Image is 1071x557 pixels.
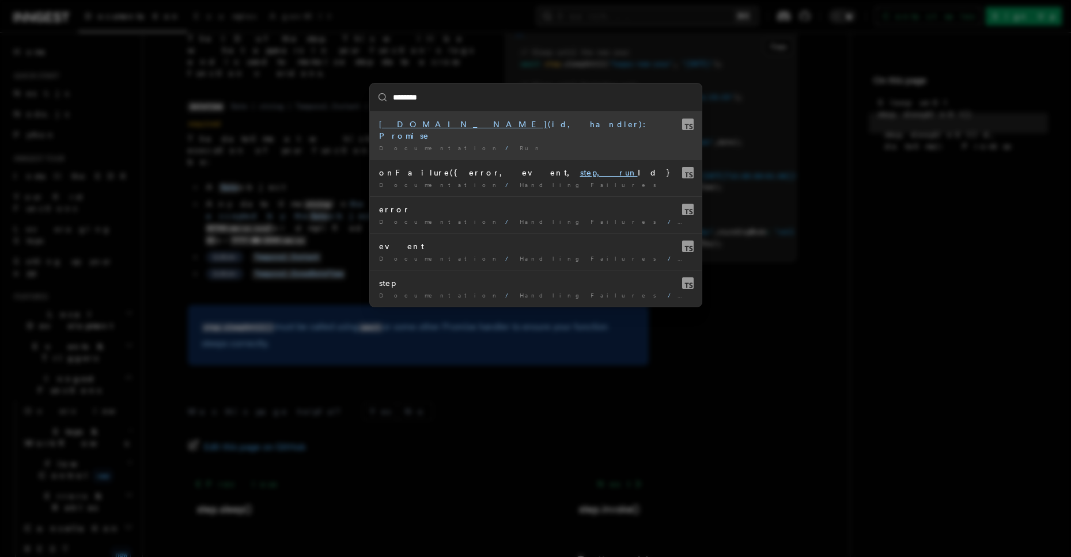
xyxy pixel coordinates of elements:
[379,204,692,215] div: error
[505,255,515,262] span: /
[520,181,663,188] span: Handling Failures
[520,255,663,262] span: Handling Failures
[379,218,501,225] span: Documentation
[379,255,501,262] span: Documentation
[668,292,678,299] span: /
[505,292,515,299] span: /
[505,218,515,225] span: /
[520,292,663,299] span: Handling Failures
[505,181,515,188] span: /
[379,241,692,252] div: event
[520,144,543,151] span: Run
[379,167,692,178] div: onFailure({ error, event, Id })
[668,255,678,262] span: /
[379,181,501,188] span: Documentation
[520,218,663,225] span: Handling Failures
[668,218,678,225] span: /
[505,144,515,151] span: /
[379,292,501,299] span: Documentation
[379,120,548,129] mark: [DOMAIN_NAME]
[379,144,501,151] span: Documentation
[379,277,692,289] div: step
[379,119,692,142] div: (id, handler): Promise
[580,168,638,177] mark: step, run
